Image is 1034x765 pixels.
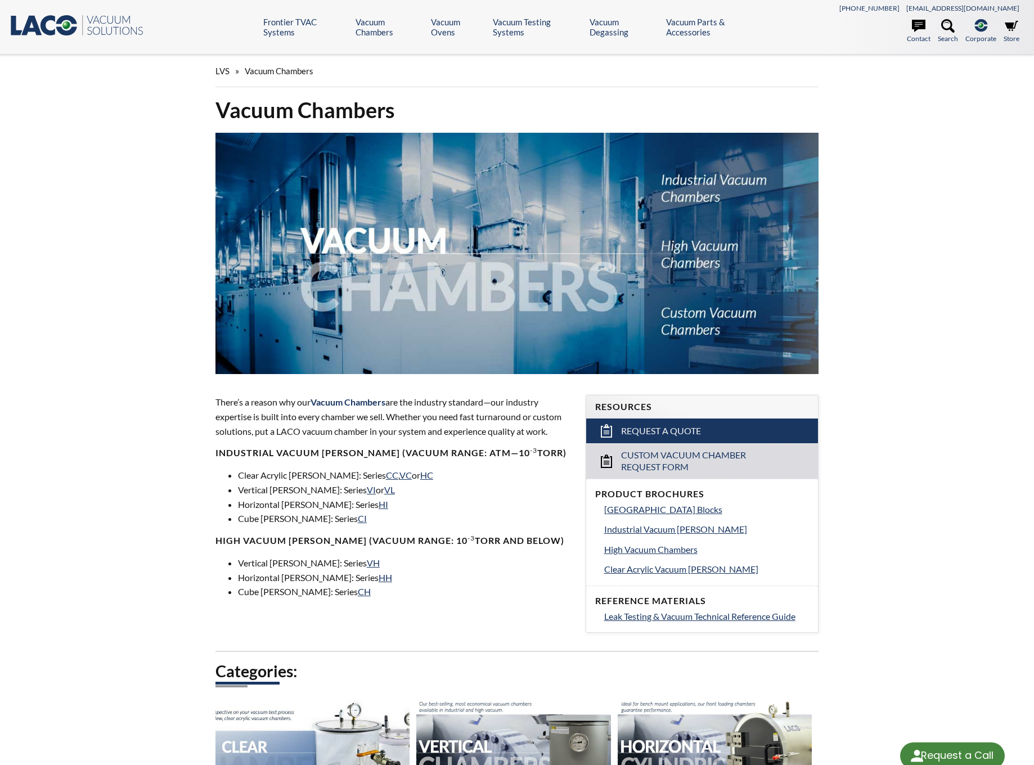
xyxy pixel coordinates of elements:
a: CH [358,586,371,597]
a: High Vacuum Chambers [604,542,809,557]
span: Request a Quote [621,425,701,437]
h1: Vacuum Chambers [215,96,819,124]
span: Vacuum Chambers [245,66,313,76]
a: VI [367,484,376,495]
a: Search [938,19,958,44]
a: Custom Vacuum Chamber Request Form [586,443,818,479]
li: Vertical [PERSON_NAME]: Series [238,556,572,570]
a: VC [399,470,412,480]
a: Vacuum Parts & Accessories [666,17,768,37]
li: Cube [PERSON_NAME]: Series [238,584,572,599]
h4: Product Brochures [595,488,809,500]
a: HC [420,470,433,480]
span: Custom Vacuum Chamber Request Form [621,449,785,473]
a: Frontier TVAC Systems [263,17,348,37]
img: round button [908,747,926,765]
h4: Industrial Vacuum [PERSON_NAME] (vacuum range: atm—10 Torr) [215,447,572,459]
span: Industrial Vacuum [PERSON_NAME] [604,524,747,534]
a: CC [386,470,398,480]
span: Leak Testing & Vacuum Technical Reference Guide [604,611,795,622]
a: [PHONE_NUMBER] [839,4,900,12]
a: Leak Testing & Vacuum Technical Reference Guide [604,609,809,624]
h4: Reference Materials [595,595,809,607]
span: LVS [215,66,230,76]
a: [GEOGRAPHIC_DATA] Blocks [604,502,809,517]
a: HH [379,572,392,583]
span: Vacuum Chambers [311,397,385,407]
img: Vacuum Chambers [215,133,819,374]
li: Horizontal [PERSON_NAME]: Series [238,570,572,585]
a: CI [358,513,367,524]
h4: High Vacuum [PERSON_NAME] (Vacuum range: 10 Torr and below) [215,535,572,547]
sup: -3 [530,446,537,454]
div: » [215,55,819,87]
a: Contact [907,19,930,44]
sup: -3 [467,534,475,542]
a: Vacuum Ovens [431,17,484,37]
p: There’s a reason why our are the industry standard—our industry expertise is built into every cha... [215,395,572,438]
a: HI [379,499,388,510]
a: Industrial Vacuum [PERSON_NAME] [604,522,809,537]
a: Vacuum Testing Systems [493,17,581,37]
span: High Vacuum Chambers [604,544,698,555]
li: Cube [PERSON_NAME]: Series [238,511,572,526]
h4: Resources [595,401,809,413]
span: [GEOGRAPHIC_DATA] Blocks [604,504,722,515]
span: Corporate [965,33,996,44]
a: [EMAIL_ADDRESS][DOMAIN_NAME] [906,4,1019,12]
a: Vacuum Degassing [590,17,657,37]
a: Clear Acrylic Vacuum [PERSON_NAME] [604,562,809,577]
span: Clear Acrylic Vacuum [PERSON_NAME] [604,564,758,574]
li: Horizontal [PERSON_NAME]: Series [238,497,572,512]
a: Store [1004,19,1019,44]
li: Clear Acrylic [PERSON_NAME]: Series , or [238,468,572,483]
a: Request a Quote [586,418,818,443]
h2: Categories: [215,661,819,682]
a: VL [384,484,395,495]
a: VH [367,557,380,568]
li: Vertical [PERSON_NAME]: Series or [238,483,572,497]
a: Vacuum Chambers [356,17,422,37]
